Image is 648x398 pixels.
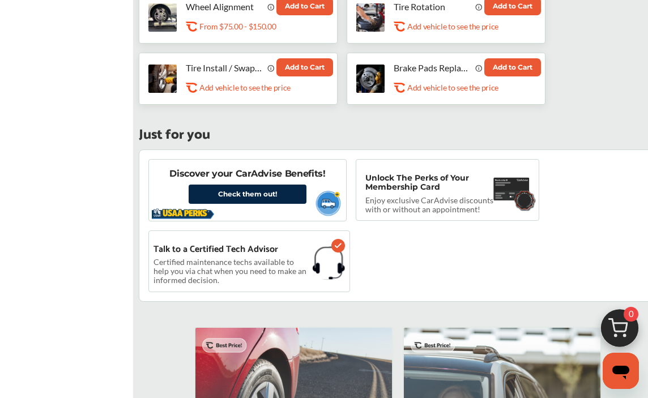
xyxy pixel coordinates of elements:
[513,189,536,211] img: badge.f18848ea.svg
[365,196,501,214] p: Enjoy exclusive CarAdvise discounts with or without an appointment!
[199,21,276,32] p: From $75.00 - $150.00
[475,64,483,72] img: info_icon_vector.svg
[592,304,647,358] img: cart_icon.3d0951e8.svg
[356,65,385,93] img: brake-pads-replacement-thumb.jpg
[154,259,308,283] p: Certified maintenance techs available to help you via chat when you need to make an informed deci...
[356,3,385,32] img: tire-rotation-thumb.jpg
[152,207,214,220] img: usaa-logo.5ee3b997.svg
[313,245,345,281] img: headphones.1b115f31.svg
[276,58,333,76] button: Add to Cart
[267,64,275,72] img: info_icon_vector.svg
[475,3,483,11] img: info_icon_vector.svg
[186,1,263,12] p: Wheel Alignment
[267,3,275,11] img: info_icon_vector.svg
[186,62,263,73] p: Tire Install / Swap Tires
[139,130,210,140] p: Just for you
[484,58,541,76] button: Add to Cart
[331,239,345,253] img: check-icon.521c8815.svg
[603,353,639,389] iframe: Button to launch messaging window
[311,187,344,219] img: usaa-vehicle.1b55c2f1.svg
[407,21,498,32] p: Add vehicle to see the price
[493,173,530,204] img: maintenance-card.27cfeff5.svg
[407,82,498,93] p: Add vehicle to see the price
[365,173,489,191] p: Unlock The Perks of Your Membership Card
[148,3,177,32] img: wheel-alignment-thumb.jpg
[394,1,471,12] p: Tire Rotation
[199,82,291,93] p: Add vehicle to see the price
[394,62,471,73] p: Brake Pads Replacement
[624,307,638,322] span: 0
[169,168,325,180] p: Discover your CarAdvise Benefits!
[189,185,306,204] a: Check them out!
[154,245,278,255] p: Talk to a Certified Tech Advisor
[148,65,177,93] img: tire-install-swap-tires-thumb.jpg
